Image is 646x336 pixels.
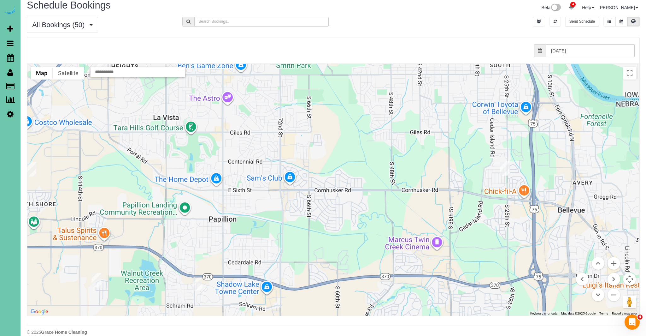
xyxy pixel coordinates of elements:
[599,312,608,315] a: Terms (opens in new tab)
[26,162,36,177] div: 09/09/2025 8:00AM - Kelly Berkheim - 12360 Elk Ridge Circle, Papillion, NE 68046
[29,308,50,316] a: Open this area in Google Maps (opens a new window)
[561,312,596,315] span: Map data ©2025 Google
[530,311,557,316] button: Keyboard shortcuts
[550,4,561,12] img: New interface
[194,17,328,27] input: Search Bookings..
[570,2,576,7] span: 4
[599,5,638,10] a: [PERSON_NAME]
[623,273,636,285] button: Map camera controls
[608,273,620,285] button: Move right
[31,67,53,80] button: Show street map
[592,289,604,301] button: Move down
[608,257,620,270] button: Zoom in
[27,17,98,33] button: All Bookings (50)
[91,273,101,287] div: 09/09/2025 8:30AM - Katrina Meyer - 11609 S 111th Street, Papillion, NE 68046
[500,161,510,176] div: 09/09/2025 8:30AM - **Samara Phillips - 9507 S 25th Avenue, Bellevue, NE 68147
[637,315,643,320] span: 4
[32,21,88,29] span: All Bookings (50)
[546,44,635,57] input: Date
[53,67,84,80] button: Show satellite imagery
[608,289,620,301] button: Zoom out
[592,257,604,270] button: Move up
[542,5,561,10] a: Beta
[576,273,589,285] button: Move left
[27,329,640,335] div: © 2025
[41,330,87,335] strong: Grace Home Cleaning
[565,17,599,27] button: Send Schedule
[625,315,640,330] iframe: Intercom live chat
[4,6,16,15] img: Automaid Logo
[623,296,636,308] button: Drag Pegman onto the map to open Street View
[623,67,636,80] button: Toggle fullscreen view
[612,312,637,315] a: Report a map error
[582,5,594,10] a: Help
[193,277,203,291] div: 09/09/2025 8:00AM - Sarra Cushen-Corker - 705 Fenwick St, Papillion, NE 68046
[29,308,50,316] img: Google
